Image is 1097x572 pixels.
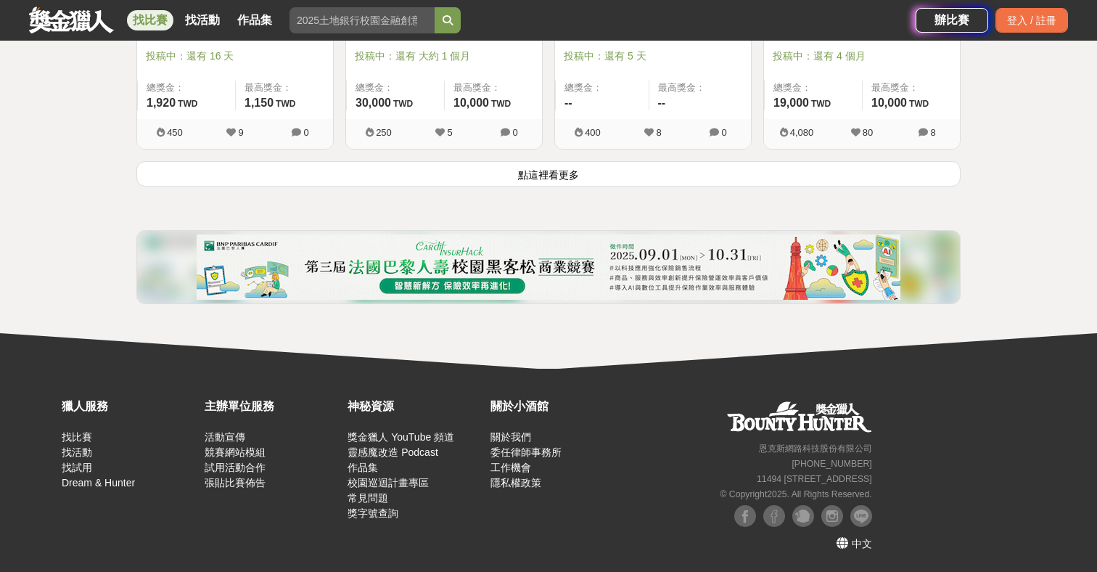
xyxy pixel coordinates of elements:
[348,431,454,443] a: 獎金獵人 YouTube 頻道
[512,127,517,138] span: 0
[147,81,226,95] span: 總獎金：
[348,507,398,519] a: 獎字號查詢
[930,127,935,138] span: 8
[205,431,245,443] a: 活動宣傳
[147,97,176,109] span: 1,920
[871,97,907,109] span: 10,000
[393,99,413,109] span: TWD
[490,431,531,443] a: 關於我們
[62,431,92,443] a: 找比賽
[205,398,340,415] div: 主辦單位服務
[564,49,742,64] span: 投稿中：還有 5 天
[490,398,626,415] div: 關於小酒館
[205,446,266,458] a: 競賽網站模組
[303,127,308,138] span: 0
[62,446,92,458] a: 找活動
[62,462,92,473] a: 找試用
[238,127,243,138] span: 9
[348,398,483,415] div: 神秘資源
[721,127,726,138] span: 0
[447,127,452,138] span: 5
[355,49,533,64] span: 投稿中：還有 大約 1 個月
[811,99,831,109] span: TWD
[376,127,392,138] span: 250
[276,99,295,109] span: TWD
[871,81,951,95] span: 最高獎金：
[773,81,853,95] span: 總獎金：
[564,81,640,95] span: 總獎金：
[585,127,601,138] span: 400
[491,99,511,109] span: TWD
[852,538,872,549] span: 中文
[356,97,391,109] span: 30,000
[231,10,278,30] a: 作品集
[916,8,988,33] a: 辦比賽
[773,97,809,109] span: 19,000
[821,505,843,527] img: Instagram
[348,446,437,458] a: 靈感魔改造 Podcast
[167,127,183,138] span: 450
[995,8,1068,33] div: 登入 / 註冊
[792,505,814,527] img: Plurk
[127,10,173,30] a: 找比賽
[490,462,531,473] a: 工作機會
[658,97,666,109] span: --
[763,505,785,527] img: Facebook
[720,489,871,499] small: © Copyright 2025 . All Rights Reserved.
[564,97,572,109] span: --
[658,81,743,95] span: 最高獎金：
[850,505,872,527] img: LINE
[773,49,951,64] span: 投稿中：還有 4 個月
[356,81,435,95] span: 總獎金：
[757,474,872,484] small: 11494 [STREET_ADDRESS]
[245,81,324,95] span: 最高獎金：
[759,444,872,454] small: 恩克斯網路科技股份有限公司
[205,462,266,473] a: 試用活動合作
[490,477,541,489] a: 隱私權政策
[453,97,489,109] span: 10,000
[146,49,324,64] span: 投稿中：還有 16 天
[62,477,135,489] a: Dream & Hunter
[197,234,900,300] img: c5de0e1a-e514-4d63-bbd2-29f80b956702.png
[734,505,756,527] img: Facebook
[909,99,929,109] span: TWD
[348,477,429,489] a: 校園巡迴計畫專區
[348,492,388,504] a: 常見問題
[792,459,871,469] small: [PHONE_NUMBER]
[656,127,661,138] span: 8
[62,398,197,415] div: 獵人服務
[178,99,197,109] span: TWD
[453,81,533,95] span: 最高獎金：
[348,462,378,473] a: 作品集
[863,127,873,138] span: 80
[490,446,562,458] a: 委任律師事務所
[136,161,961,187] button: 點這裡看更多
[205,477,266,489] a: 張貼比賽佈告
[179,10,226,30] a: 找活動
[245,97,274,109] span: 1,150
[289,7,435,33] input: 2025土地銀行校園金融創意挑戰賽：從你出發 開啟智慧金融新頁
[790,127,814,138] span: 4,080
